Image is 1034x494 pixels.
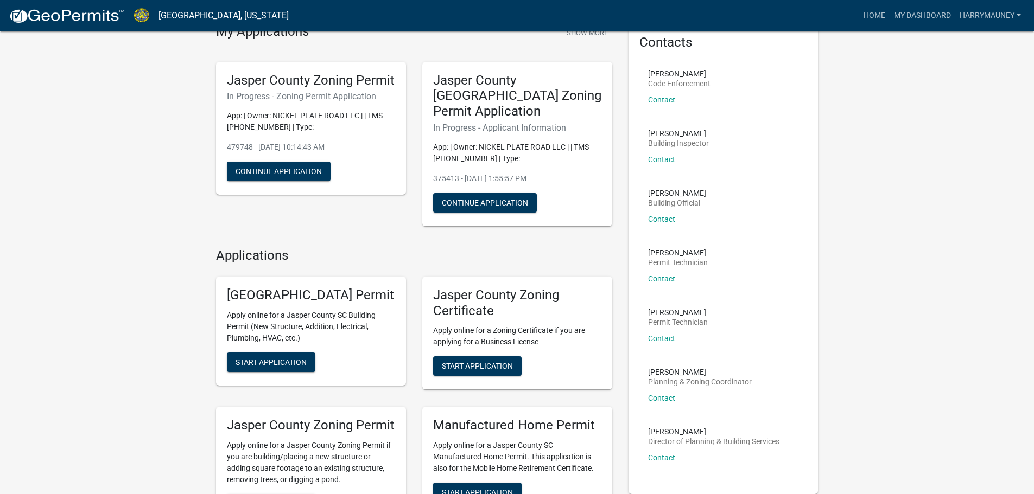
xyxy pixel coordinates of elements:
[134,8,150,23] img: Jasper County, South Carolina
[648,378,752,386] p: Planning & Zoning Coordinator
[433,418,601,433] h5: Manufactured Home Permit
[216,24,309,40] h4: My Applications
[648,438,779,445] p: Director of Planning & Building Services
[648,215,675,223] a: Contact
[648,95,675,104] a: Contact
[216,248,612,264] h4: Applications
[648,155,675,164] a: Contact
[227,91,395,101] h6: In Progress - Zoning Permit Application
[158,7,289,25] a: [GEOGRAPHIC_DATA], [US_STATE]
[639,35,808,50] h5: Contacts
[433,287,601,319] h5: Jasper County Zoning Certificate
[227,440,395,485] p: Apply online for a Jasper County Zoning Permit if you are building/placing a new structure or add...
[648,189,706,197] p: [PERSON_NAME]
[648,274,675,283] a: Contact
[433,73,601,119] h5: Jasper County [GEOGRAPHIC_DATA] Zoning Permit Application
[648,70,711,78] p: [PERSON_NAME]
[648,368,752,376] p: [PERSON_NAME]
[442,362,513,370] span: Start Application
[859,5,890,26] a: Home
[227,287,395,303] h5: [GEOGRAPHIC_DATA] Permit
[227,110,395,133] p: App: | Owner: NICKEL PLATE ROAD LLC | | TMS [PHONE_NUMBER] | Type:
[562,24,612,42] button: Show More
[433,173,601,184] p: 375413 - [DATE] 1:55:57 PM
[433,356,522,376] button: Start Application
[648,249,708,256] p: [PERSON_NAME]
[648,130,709,137] p: [PERSON_NAME]
[648,259,708,266] p: Permit Technician
[433,142,601,164] p: App: | Owner: NICKEL PLATE ROAD LLC | | TMS [PHONE_NUMBER] | Type:
[648,394,675,402] a: Contact
[648,80,711,87] p: Code Enforcement
[236,357,307,366] span: Start Application
[890,5,955,26] a: My Dashboard
[648,199,706,207] p: Building Official
[433,193,537,213] button: Continue Application
[227,162,331,181] button: Continue Application
[648,318,708,326] p: Permit Technician
[227,352,315,372] button: Start Application
[433,440,601,474] p: Apply online for a Jasper County SC Manufactured Home Permit. This application is also for the Mo...
[648,428,779,435] p: [PERSON_NAME]
[955,5,1025,26] a: Harrymauney
[227,73,395,88] h5: Jasper County Zoning Permit
[227,310,395,344] p: Apply online for a Jasper County SC Building Permit (New Structure, Addition, Electrical, Plumbin...
[648,334,675,343] a: Contact
[648,139,709,147] p: Building Inspector
[648,453,675,462] a: Contact
[648,309,708,316] p: [PERSON_NAME]
[227,142,395,153] p: 479748 - [DATE] 10:14:43 AM
[433,123,601,133] h6: In Progress - Applicant Information
[433,325,601,348] p: Apply online for a Zoning Certificate if you are applying for a Business License
[227,418,395,433] h5: Jasper County Zoning Permit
